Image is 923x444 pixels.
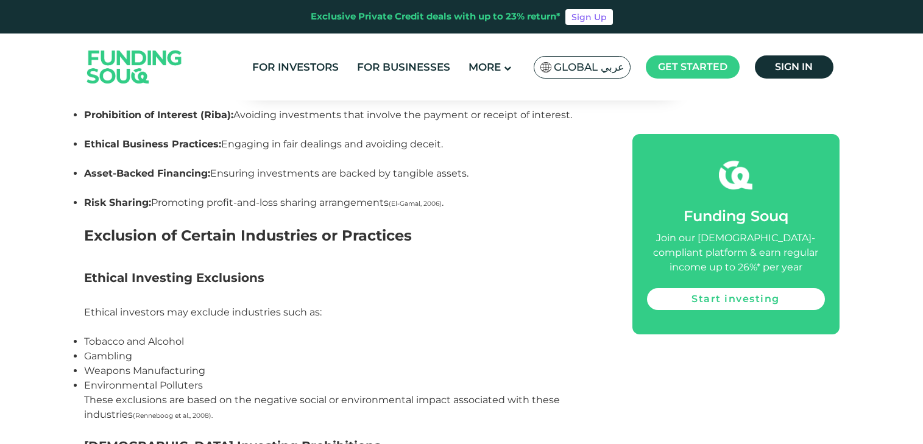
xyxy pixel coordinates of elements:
[75,36,194,97] img: Logo
[469,61,501,73] span: More
[84,109,233,121] strong: Prohibition of Interest (Riba):
[84,166,605,196] li: Ensuring investments are backed by tangible assets.
[658,61,727,72] span: Get started
[84,138,221,150] strong: Ethical Business Practices:
[84,305,605,334] p: Ethical investors may exclude industries such as:
[755,55,833,79] a: Sign in
[647,231,825,275] div: Join our [DEMOGRAPHIC_DATA]-compliant platform & earn regular income up to 26%* per year
[84,334,605,349] li: Tobacco and Alcohol
[84,227,412,244] strong: Exclusion of Certain Industries or Practices
[84,364,605,378] li: Weapons Manufacturing
[311,10,561,24] div: Exclusive Private Credit deals with up to 23% return*
[84,378,605,393] li: Environmental Polluters
[719,158,752,192] img: fsicon
[249,57,342,77] a: For Investors
[84,167,210,179] strong: Asset-Backed Financing:
[84,137,605,166] li: Engaging in fair dealings and avoiding deceit.
[84,393,605,437] p: These exclusions are based on the negative social or environmental impact associated with these i...
[554,60,624,74] span: Global عربي
[354,57,453,77] a: For Businesses
[84,108,605,137] li: Avoiding investments that involve the payment or receipt of interest.
[84,196,605,225] li: Promoting profit-and-loss sharing arrangements .
[389,200,442,208] span: (El-Gamal, 2006)
[84,270,264,285] strong: Ethical Investing Exclusions
[540,62,551,72] img: SA Flag
[133,412,213,420] span: (Renneboog et al., 2008).
[647,288,825,310] a: Start investing
[565,9,613,25] a: Sign Up
[84,349,605,364] li: Gambling
[775,61,813,72] span: Sign in
[84,197,151,208] strong: Risk Sharing:
[684,207,788,225] span: Funding Souq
